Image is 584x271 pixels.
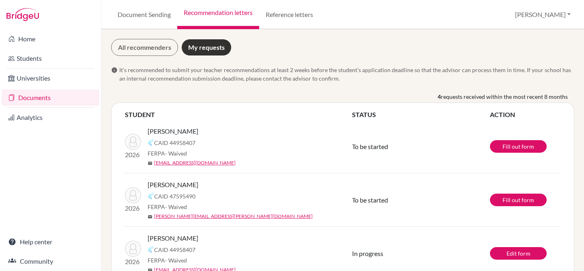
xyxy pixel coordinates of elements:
[148,180,198,190] span: [PERSON_NAME]
[154,139,195,147] span: CAID 44958407
[490,109,561,120] th: ACTION
[352,196,388,204] span: To be started
[2,253,99,269] a: Community
[490,247,547,260] a: Edit form
[148,233,198,243] span: [PERSON_NAME]
[111,67,118,73] span: info
[2,234,99,250] a: Help center
[148,126,198,136] span: [PERSON_NAME]
[119,66,574,83] span: It’s recommended to submit your teacher recommendations at least 2 weeks before the student’s app...
[438,92,441,101] b: 4
[2,70,99,86] a: Universities
[148,149,187,158] span: FERPA
[2,50,99,66] a: Students
[148,256,187,265] span: FERPA
[165,257,187,264] span: - Waived
[490,140,547,153] a: Fill out form
[148,203,187,211] span: FERPA
[165,203,187,210] span: - Waived
[111,39,178,56] a: All recommenders
[490,194,547,206] a: Fill out form
[154,159,236,166] a: [EMAIL_ADDRESS][DOMAIN_NAME]
[125,257,141,267] p: 2026
[125,109,352,120] th: STUDENT
[511,7,574,22] button: [PERSON_NAME]
[2,109,99,126] a: Analytics
[165,150,187,157] span: - Waived
[154,192,195,201] span: CAID 47595490
[148,161,152,166] span: mail
[125,187,141,203] img: Premchandani, Aarav
[6,8,39,21] img: Bridge-U
[2,90,99,106] a: Documents
[441,92,568,101] span: requests received within the most recent 8 months
[148,139,154,146] img: Common App logo
[2,31,99,47] a: Home
[125,241,141,257] img: Varde, Athena
[148,214,152,219] span: mail
[148,246,154,253] img: Common App logo
[154,213,313,220] a: [PERSON_NAME][EMAIL_ADDRESS][PERSON_NAME][DOMAIN_NAME]
[352,250,383,257] span: In progress
[352,109,490,120] th: STATUS
[352,143,388,150] span: To be started
[181,39,232,56] a: My requests
[148,193,154,199] img: Common App logo
[154,245,195,254] span: CAID 44958407
[125,203,141,213] p: 2026
[125,150,141,160] p: 2026
[125,134,141,150] img: Varde, Athena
